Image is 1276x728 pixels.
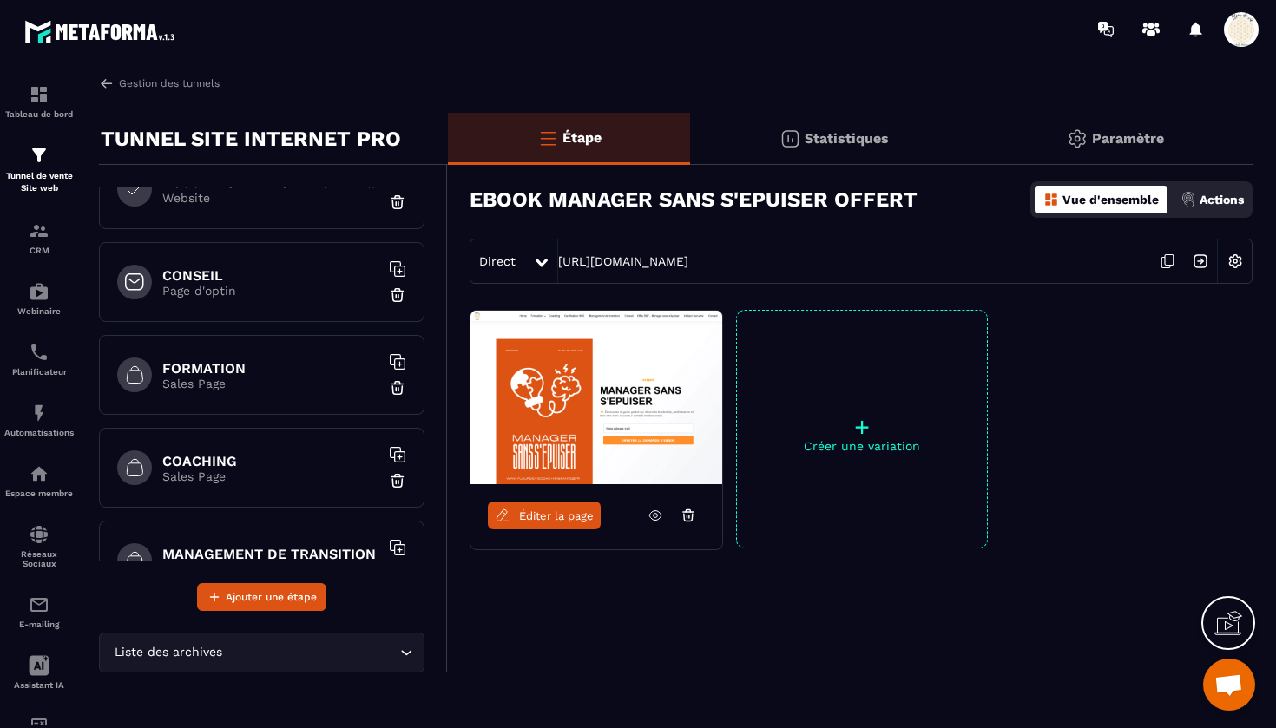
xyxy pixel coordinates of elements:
[29,463,49,484] img: automations
[162,546,379,562] h6: MANAGEMENT DE TRANSITION
[4,680,74,690] p: Assistant IA
[4,170,74,194] p: Tunnel de vente Site web
[470,311,722,484] img: image
[162,377,379,390] p: Sales Page
[4,581,74,642] a: emailemailE-mailing
[4,511,74,581] a: social-networksocial-networkRéseaux Sociaux
[1067,128,1088,149] img: setting-gr.5f69749f.svg
[24,16,181,48] img: logo
[4,109,74,119] p: Tableau de bord
[4,268,74,329] a: automationsautomationsWebinaire
[162,284,379,298] p: Page d'optin
[29,342,49,363] img: scheduler
[29,524,49,545] img: social-network
[162,191,379,205] p: Website
[101,121,401,156] p: TUNNEL SITE INTERNET PRO
[1219,245,1252,278] img: setting-w.858f3a88.svg
[479,254,516,268] span: Direct
[29,220,49,241] img: formation
[4,642,74,703] a: Assistant IA
[389,286,406,304] img: trash
[488,502,601,529] a: Éditer la page
[4,620,74,629] p: E-mailing
[110,643,226,662] span: Liste des archives
[1062,193,1159,207] p: Vue d'ensemble
[4,71,74,132] a: formationformationTableau de bord
[162,267,379,284] h6: CONSEIL
[805,130,889,147] p: Statistiques
[29,281,49,302] img: automations
[4,132,74,207] a: formationformationTunnel de vente Site web
[737,439,987,453] p: Créer une variation
[29,145,49,166] img: formation
[4,390,74,450] a: automationsautomationsAutomatisations
[1184,245,1217,278] img: arrow-next.bcc2205e.svg
[389,193,406,211] img: trash
[29,594,49,615] img: email
[470,187,918,212] h3: EBOOK MANAGER SANS S'EPUISER OFFERT
[4,246,74,255] p: CRM
[162,360,379,377] h6: FORMATION
[1181,192,1196,207] img: actions.d6e523a2.png
[197,583,326,611] button: Ajouter une étape
[389,379,406,397] img: trash
[779,128,800,149] img: stats.20deebd0.svg
[162,469,379,483] p: Sales Page
[1092,130,1164,147] p: Paramètre
[558,254,688,268] a: [URL][DOMAIN_NAME]
[562,129,602,146] p: Étape
[29,403,49,423] img: automations
[1203,659,1255,711] div: Ouvrir le chat
[4,489,74,498] p: Espace membre
[4,329,74,390] a: schedulerschedulerPlanificateur
[4,367,74,377] p: Planificateur
[389,472,406,489] img: trash
[4,549,74,568] p: Réseaux Sociaux
[29,84,49,105] img: formation
[99,75,115,91] img: arrow
[737,415,987,439] p: +
[4,450,74,511] a: automationsautomationsEspace membre
[4,306,74,316] p: Webinaire
[519,509,594,522] span: Éditer la page
[1043,192,1059,207] img: dashboard-orange.40269519.svg
[4,428,74,437] p: Automatisations
[226,643,396,662] input: Search for option
[537,128,558,148] img: bars-o.4a397970.svg
[99,75,220,91] a: Gestion des tunnels
[4,207,74,268] a: formationformationCRM
[162,453,379,469] h6: COACHING
[1200,193,1244,207] p: Actions
[99,633,424,672] div: Search for option
[226,588,317,606] span: Ajouter une étape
